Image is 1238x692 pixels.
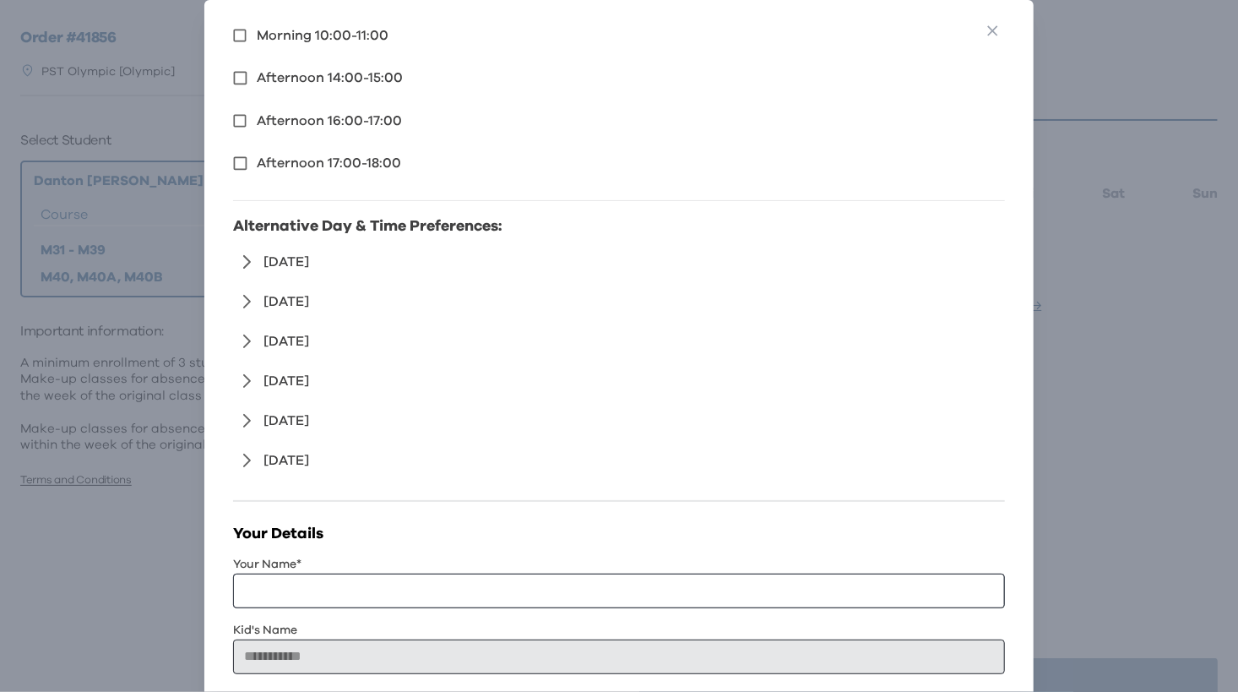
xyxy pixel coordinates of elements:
h4: Your Details [233,522,323,546]
span: [DATE] [263,450,309,477]
span: [DATE] [263,252,309,278]
span: Afternoon 14:00-15:00 [257,71,403,84]
span: [DATE] [263,371,309,397]
div: Your Name* [233,556,1004,574]
span: Afternoon 16:00-17:00 [257,114,402,128]
button: [DATE] [233,328,312,361]
button: [DATE] [233,248,312,281]
div: Kid's Name [233,622,1004,640]
span: [DATE] [263,292,309,318]
span: Morning 10:00-11:00 [257,29,388,42]
span: [DATE] [263,331,309,357]
button: [DATE] [233,368,312,400]
button: [DATE] [233,407,312,440]
h4: Alternative Day & Time Preferences: [233,215,1004,238]
button: [DATE] [233,447,312,480]
span: [DATE] [263,411,309,437]
button: [DATE] [233,288,312,321]
span: Afternoon 17:00-18:00 [257,156,401,170]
